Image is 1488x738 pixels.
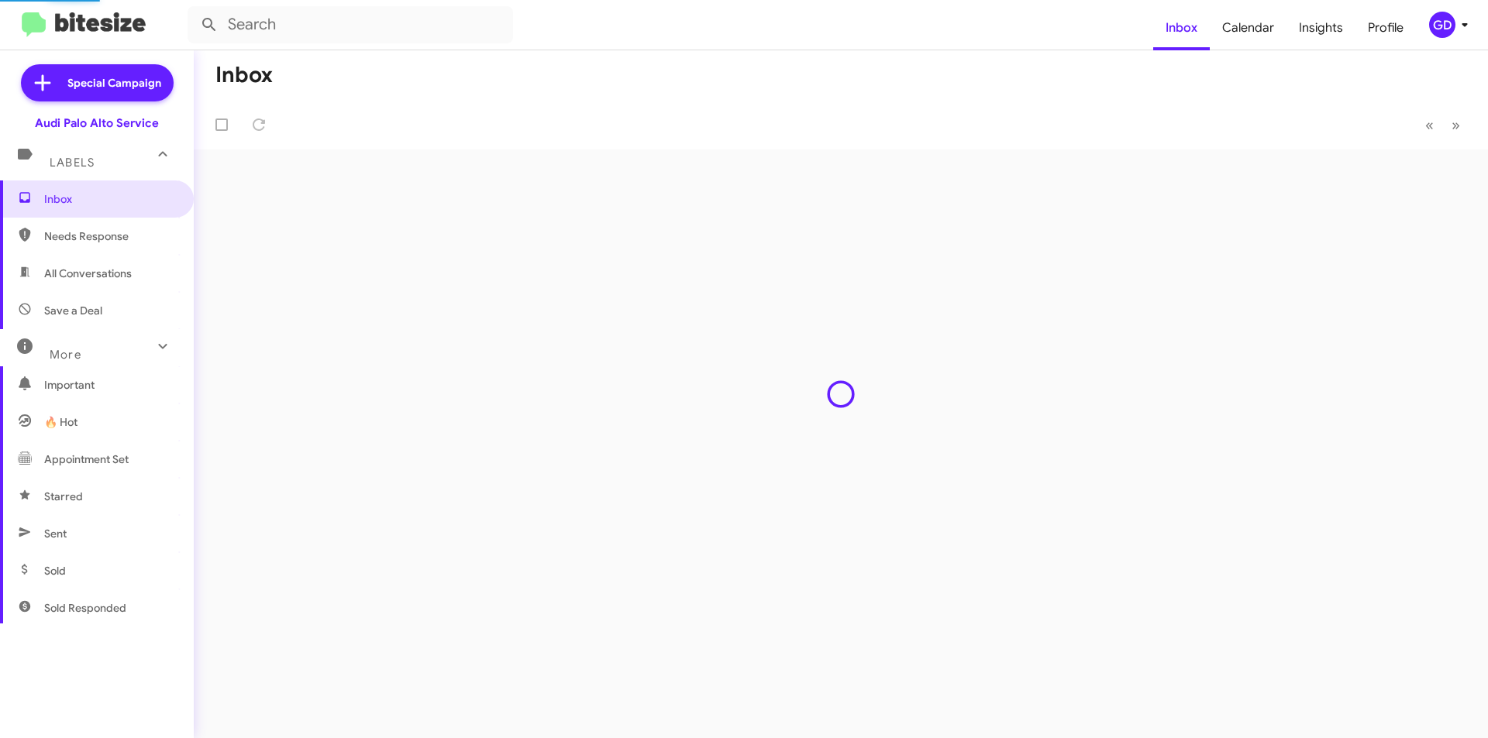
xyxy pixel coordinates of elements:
[1452,115,1460,135] span: »
[50,348,81,362] span: More
[44,377,176,393] span: Important
[1442,109,1469,141] button: Next
[21,64,174,101] a: Special Campaign
[1417,109,1469,141] nav: Page navigation example
[188,6,513,43] input: Search
[44,414,77,430] span: 🔥 Hot
[44,266,132,281] span: All Conversations
[44,489,83,504] span: Starred
[1416,12,1471,38] button: GD
[44,526,67,541] span: Sent
[1429,12,1455,38] div: GD
[1416,109,1443,141] button: Previous
[50,156,95,170] span: Labels
[1153,5,1210,50] a: Inbox
[1355,5,1416,50] a: Profile
[67,75,161,91] span: Special Campaign
[44,228,176,244] span: Needs Response
[44,563,66,578] span: Sold
[44,303,102,318] span: Save a Deal
[1210,5,1286,50] a: Calendar
[44,191,176,207] span: Inbox
[1286,5,1355,50] a: Insights
[1425,115,1434,135] span: «
[215,63,273,88] h1: Inbox
[44,451,129,467] span: Appointment Set
[35,115,159,131] div: Audi Palo Alto Service
[44,600,126,616] span: Sold Responded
